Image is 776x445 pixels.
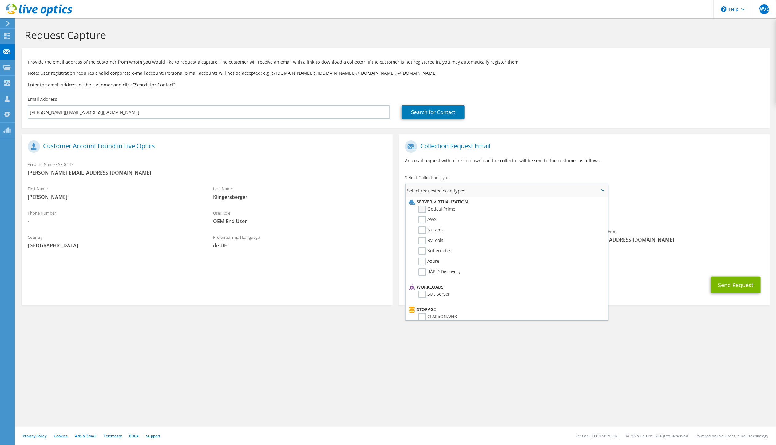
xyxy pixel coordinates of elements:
p: Provide the email address of the customer from whom you would like to request a capture. The cust... [28,59,764,65]
h3: Enter the email address of the customer and click “Search for Contact”. [28,81,764,88]
label: CLARiiON/VNX [418,313,457,321]
span: Select requested scan types [406,184,608,197]
p: Note: User registration requires a valid corporate e-mail account. Personal e-mail accounts will ... [28,70,764,77]
li: © 2025 Dell Inc. All Rights Reserved [626,433,688,439]
div: CC & Reply To [399,249,770,270]
li: Version: [TECHNICAL_ID] [576,433,619,439]
button: Send Request [711,277,761,293]
span: Klingersberger [213,194,386,200]
span: WVC [759,4,769,14]
h1: Request Capture [25,29,764,41]
div: Last Name [207,182,392,203]
div: Country [22,231,207,252]
label: Nutanix [418,226,444,234]
span: [PERSON_NAME][EMAIL_ADDRESS][DOMAIN_NAME] [28,169,386,176]
li: Powered by Live Optics, a Dell Technology [695,433,769,439]
span: [GEOGRAPHIC_DATA] [28,242,201,249]
span: OEM End User [213,218,386,225]
label: AWS [418,216,437,223]
a: Privacy Policy [23,433,46,439]
div: Preferred Email Language [207,231,392,252]
div: Account Name / SFDC ID [22,158,393,179]
a: Support [146,433,160,439]
label: Azure [418,258,439,265]
label: Kubernetes [418,247,451,255]
a: Telemetry [104,433,122,439]
li: Workloads [407,283,604,291]
span: - [28,218,201,225]
label: RVTools [418,237,443,244]
li: Server Virtualization [407,198,604,206]
label: Select Collection Type [405,175,450,181]
div: First Name [22,182,207,203]
label: Optical Prime [418,206,455,213]
div: To [399,225,584,246]
h1: Collection Request Email [405,140,761,153]
label: SQL Server [418,291,450,298]
span: [PERSON_NAME] [28,194,201,200]
label: RAPID Discovery [418,268,461,276]
svg: \n [721,6,727,12]
a: Cookies [54,433,68,439]
div: Requested Collections [399,199,770,222]
h1: Customer Account Found in Live Optics [28,140,383,153]
p: An email request with a link to download the collector will be sent to the customer as follows. [405,157,764,164]
a: EULA [129,433,139,439]
div: Phone Number [22,207,207,228]
a: Ads & Email [75,433,96,439]
a: Search for Contact [402,105,465,119]
label: Email Address [28,96,57,102]
li: Storage [407,306,604,313]
div: Sender & From [584,225,770,246]
div: User Role [207,207,392,228]
span: de-DE [213,242,386,249]
span: [EMAIL_ADDRESS][DOMAIN_NAME] [590,236,763,243]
